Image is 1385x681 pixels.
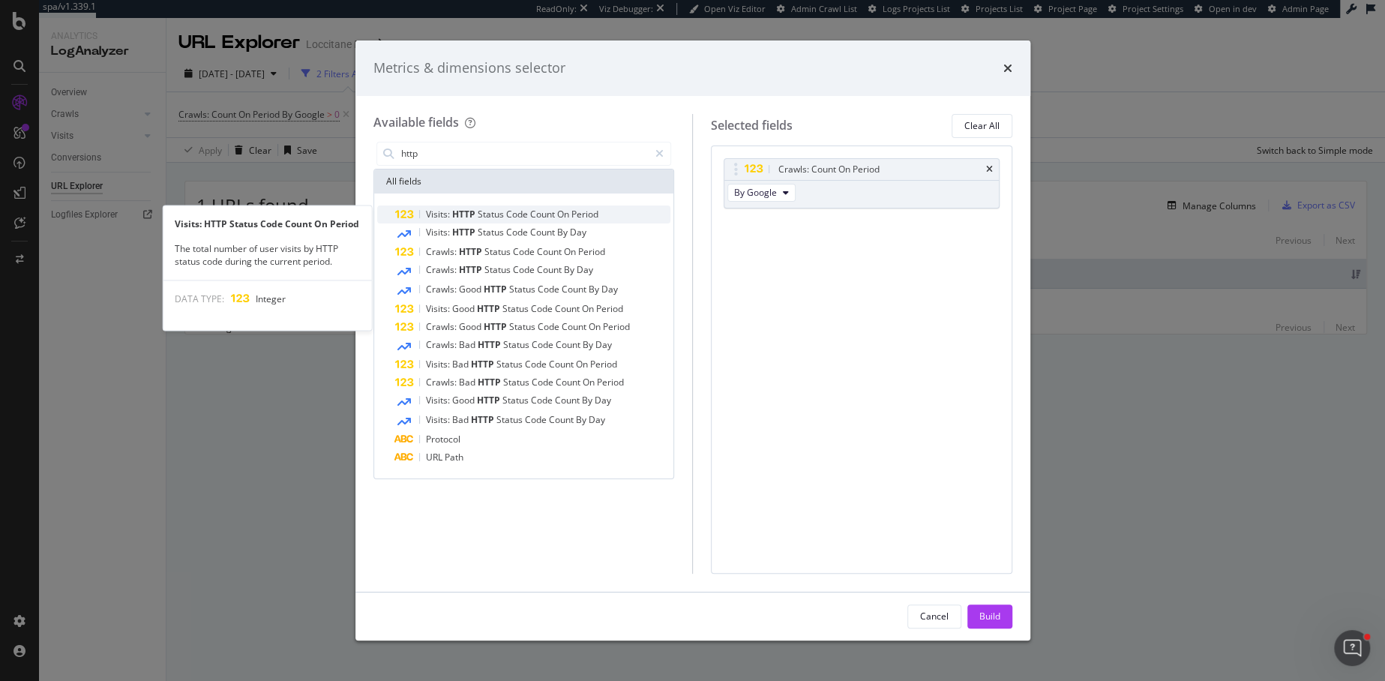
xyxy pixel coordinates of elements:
span: Visits: [426,358,452,370]
span: Code [531,394,555,406]
span: Count [537,245,564,258]
span: Bad [452,413,471,426]
span: Status [478,226,506,238]
span: HTTP [459,245,484,258]
span: Status [502,394,531,406]
span: Code [531,302,555,315]
span: Count [562,320,589,333]
span: On [576,358,590,370]
span: Crawls: [426,338,459,351]
span: Visits: [426,226,452,238]
span: Count [530,226,557,238]
span: Count [537,263,564,276]
span: Bad [459,376,478,388]
span: Status [503,376,532,388]
div: Metrics & dimensions selector [373,58,565,78]
span: Visits: [426,394,452,406]
span: Day [570,226,586,238]
span: Status [496,413,525,426]
span: Code [538,320,562,333]
div: Visits: HTTP Status Code Count On Period [163,217,371,230]
span: Status [509,283,538,295]
button: Cancel [907,604,961,628]
span: Status [478,208,506,220]
div: modal [355,40,1030,640]
span: HTTP [484,320,509,333]
span: Crawls: [426,376,459,388]
span: HTTP [471,413,496,426]
div: Clear All [964,119,1000,132]
span: Day [577,263,593,276]
span: Good [459,320,484,333]
span: Good [459,283,484,295]
span: Bad [459,338,478,351]
span: Status [509,320,538,333]
span: Code [532,338,556,351]
span: By [564,263,577,276]
span: Count [562,283,589,295]
span: By [583,338,595,351]
div: Build [979,610,1000,622]
span: Status [496,358,525,370]
span: Count [549,358,576,370]
span: By [582,394,595,406]
span: Day [595,394,611,406]
span: Period [590,358,617,370]
span: On [582,302,596,315]
span: Code [525,358,549,370]
span: Visits: [426,208,452,220]
button: By Google [727,184,796,202]
div: Selected fields [711,117,793,134]
span: Count [555,394,582,406]
span: Code [525,413,549,426]
span: Count [555,302,582,315]
span: Day [589,413,605,426]
input: Search by field name [400,142,649,165]
span: Crawls: [426,283,459,295]
span: Code [506,208,530,220]
span: Code [513,245,537,258]
span: HTTP [478,338,503,351]
span: Visits: [426,302,452,315]
div: Cancel [920,610,949,622]
div: All fields [374,169,674,193]
span: Period [596,302,623,315]
span: Period [578,245,605,258]
span: HTTP [471,358,496,370]
span: Code [506,226,530,238]
span: HTTP [478,376,503,388]
iframe: Intercom live chat [1334,630,1370,666]
button: Build [967,604,1012,628]
span: Crawls: [426,245,459,258]
span: HTTP [452,208,478,220]
span: By [576,413,589,426]
button: Clear All [952,114,1012,138]
span: HTTP [459,263,484,276]
span: Count [556,376,583,388]
span: On [557,208,571,220]
span: HTTP [477,394,502,406]
span: Count [556,338,583,351]
span: Status [484,245,513,258]
span: Status [484,263,513,276]
span: Day [595,338,612,351]
span: Period [597,376,624,388]
span: HTTP [484,283,509,295]
span: By Google [734,186,777,199]
span: Crawls: [426,263,459,276]
span: On [589,320,603,333]
div: times [1003,58,1012,78]
div: Crawls: Count On Period [778,162,880,177]
span: URL [426,451,445,463]
span: Code [532,376,556,388]
span: HTTP [477,302,502,315]
span: Day [601,283,618,295]
span: On [583,376,597,388]
span: By [589,283,601,295]
div: Crawls: Count On PeriodtimesBy Google [724,158,1000,208]
div: times [986,165,993,174]
span: Code [538,283,562,295]
span: Count [530,208,557,220]
span: Crawls: [426,320,459,333]
span: HTTP [452,226,478,238]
